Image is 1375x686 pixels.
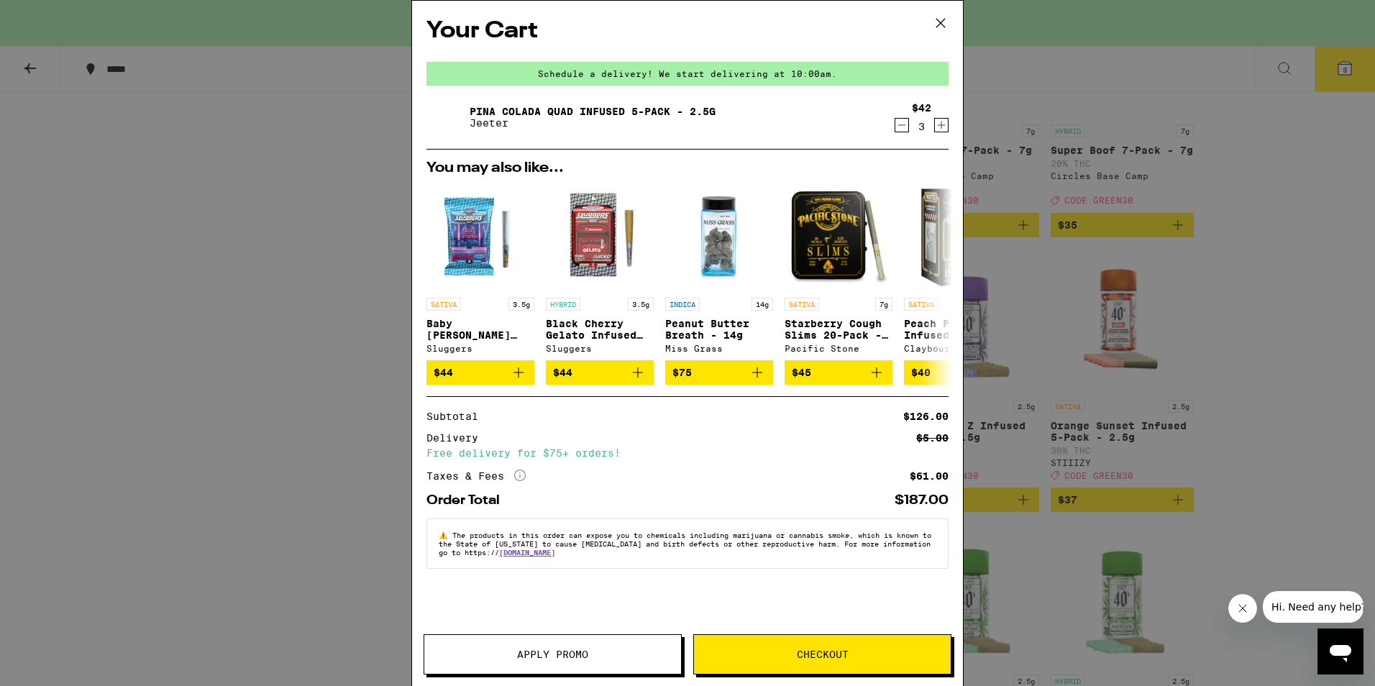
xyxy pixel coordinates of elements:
button: Checkout [693,634,951,674]
h2: You may also like... [426,161,949,175]
span: $45 [792,367,811,378]
p: HYBRID [546,298,580,311]
div: Schedule a delivery! We start delivering at 10:00am. [426,62,949,86]
p: Black Cherry Gelato Infused 5-pack - 3.5g [546,318,654,341]
p: Peanut Butter Breath - 14g [665,318,773,341]
a: Pina Colada Quad Infused 5-Pack - 2.5g [470,106,716,117]
div: Taxes & Fees [426,470,526,483]
iframe: Message from company [1263,591,1363,623]
button: Add to bag [785,360,892,385]
p: SATIVA [785,298,819,311]
span: ⚠️ [439,531,452,539]
button: Add to bag [665,360,773,385]
span: The products in this order can expose you to chemicals including marijuana or cannabis smoke, whi... [439,531,931,557]
div: Subtotal [426,411,488,421]
p: Starberry Cough Slims 20-Pack - 7g [785,318,892,341]
iframe: Button to launch messaging window [1317,628,1363,674]
div: Miss Grass [665,344,773,353]
iframe: Close message [1228,594,1257,623]
p: SATIVA [904,298,938,311]
a: Open page for Black Cherry Gelato Infused 5-pack - 3.5g from Sluggers [546,183,654,360]
div: $61.00 [910,471,949,481]
p: Jeeter [470,117,716,129]
button: Decrement [895,118,909,132]
span: $40 [911,367,931,378]
p: 3.5g [628,298,654,311]
a: [DOMAIN_NAME] [499,548,555,557]
span: Checkout [797,649,849,659]
a: Open page for Peach Pie Infused Frosted Flyers 5-Pack - 2.5g from Claybourne Co. [904,183,1012,360]
div: Claybourne Co. [904,344,1012,353]
img: Miss Grass - Peanut Butter Breath - 14g [665,183,773,291]
a: Open page for Baby Griselda Infused 5-pack - 3.5g from Sluggers [426,183,534,360]
div: Pacific Stone [785,344,892,353]
span: Apply Promo [517,649,588,659]
p: Peach Pie Infused Frosted Flyers 5-Pack - 2.5g [904,318,1012,341]
h2: Your Cart [426,15,949,47]
span: $75 [672,367,692,378]
img: Sluggers - Black Cherry Gelato Infused 5-pack - 3.5g [546,183,654,291]
span: $44 [553,367,572,378]
img: Pacific Stone - Starberry Cough Slims 20-Pack - 7g [785,183,892,291]
p: 3.5g [508,298,534,311]
button: Add to bag [904,360,1012,385]
button: Apply Promo [424,634,682,674]
div: Free delivery for $75+ orders! [426,448,949,458]
div: Delivery [426,433,488,443]
div: $187.00 [895,494,949,507]
p: Baby [PERSON_NAME] Infused 5-pack - 3.5g [426,318,534,341]
img: Pina Colada Quad Infused 5-Pack - 2.5g [426,97,467,137]
div: 3 [912,121,931,132]
p: SATIVA [426,298,461,311]
a: Open page for Starberry Cough Slims 20-Pack - 7g from Pacific Stone [785,183,892,360]
button: Add to bag [546,360,654,385]
div: Sluggers [426,344,534,353]
div: Order Total [426,494,510,507]
p: 7g [875,298,892,311]
span: $44 [434,367,453,378]
img: Sluggers - Baby Griselda Infused 5-pack - 3.5g [426,183,534,291]
img: Claybourne Co. - Peach Pie Infused Frosted Flyers 5-Pack - 2.5g [904,183,1012,291]
div: $5.00 [916,433,949,443]
a: Open page for Peanut Butter Breath - 14g from Miss Grass [665,183,773,360]
p: INDICA [665,298,700,311]
span: Hi. Need any help? [9,10,104,22]
button: Increment [934,118,949,132]
div: $126.00 [903,411,949,421]
div: $42 [912,102,931,114]
p: 14g [752,298,773,311]
button: Add to bag [426,360,534,385]
div: Sluggers [546,344,654,353]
